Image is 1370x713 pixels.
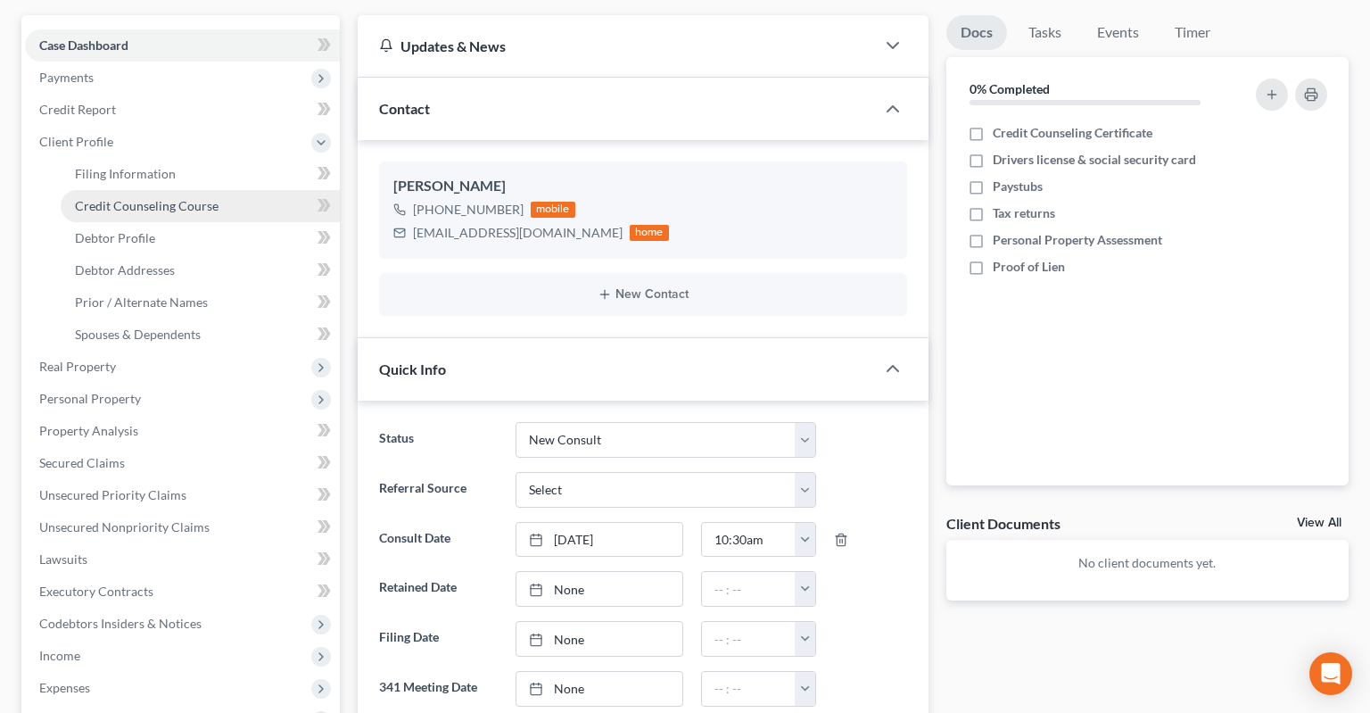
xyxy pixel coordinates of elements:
span: Executory Contracts [39,584,153,599]
div: [EMAIL_ADDRESS][DOMAIN_NAME] [413,224,623,242]
a: Unsecured Nonpriority Claims [25,511,340,543]
span: Paystubs [993,178,1043,195]
span: Tax returns [993,204,1055,222]
span: Quick Info [379,361,446,377]
span: Proof of Lien [993,258,1065,276]
span: Credit Counseling Course [75,198,219,213]
a: [DATE] [516,523,682,557]
a: Lawsuits [25,543,340,576]
span: Case Dashboard [39,37,128,53]
label: Referral Source [370,472,507,508]
span: Contact [379,100,430,117]
span: Unsecured Priority Claims [39,487,186,502]
a: Case Dashboard [25,29,340,62]
span: Property Analysis [39,423,138,438]
span: Income [39,648,80,663]
a: Timer [1160,15,1225,50]
label: Filing Date [370,621,507,657]
a: Property Analysis [25,415,340,447]
a: None [516,672,682,706]
span: Drivers license & social security card [993,151,1196,169]
label: Consult Date [370,522,507,558]
span: Personal Property Assessment [993,231,1162,249]
div: Open Intercom Messenger [1309,652,1352,695]
input: -- : -- [702,523,796,557]
a: Filing Information [61,158,340,190]
span: Payments [39,70,94,85]
a: Spouses & Dependents [61,319,340,351]
a: Executory Contracts [25,576,340,608]
span: Real Property [39,359,116,374]
p: No client documents yet. [961,554,1334,572]
input: -- : -- [702,572,796,606]
div: [PERSON_NAME] [393,176,893,197]
div: Updates & News [379,37,854,55]
label: 341 Meeting Date [370,671,507,707]
strong: 0% Completed [970,81,1050,96]
a: None [516,572,682,606]
span: Filing Information [75,166,176,181]
span: Debtor Profile [75,230,155,245]
a: Secured Claims [25,447,340,479]
label: Retained Date [370,571,507,607]
span: Secured Claims [39,455,125,470]
div: home [630,225,669,241]
span: Prior / Alternate Names [75,294,208,310]
button: New Contact [393,287,893,302]
a: View All [1297,517,1341,529]
span: Client Profile [39,134,113,149]
span: Lawsuits [39,551,87,567]
a: Debtor Addresses [61,254,340,286]
span: Credit Report [39,102,116,117]
a: None [516,622,682,656]
span: Unsecured Nonpriority Claims [39,519,210,535]
div: mobile [531,202,575,218]
a: Docs [946,15,1007,50]
span: Codebtors Insiders & Notices [39,616,202,631]
a: Prior / Alternate Names [61,286,340,319]
a: Tasks [1014,15,1076,50]
input: -- : -- [702,622,796,656]
a: Events [1083,15,1153,50]
span: Debtor Addresses [75,262,175,278]
span: Personal Property [39,391,141,406]
a: Credit Counseling Course [61,190,340,222]
a: Credit Report [25,94,340,126]
label: Status [370,422,507,458]
a: Unsecured Priority Claims [25,479,340,511]
div: [PHONE_NUMBER] [413,201,524,219]
span: Expenses [39,680,90,695]
a: Debtor Profile [61,222,340,254]
span: Credit Counseling Certificate [993,124,1152,142]
span: Spouses & Dependents [75,327,201,342]
input: -- : -- [702,672,796,706]
div: Client Documents [946,514,1061,533]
